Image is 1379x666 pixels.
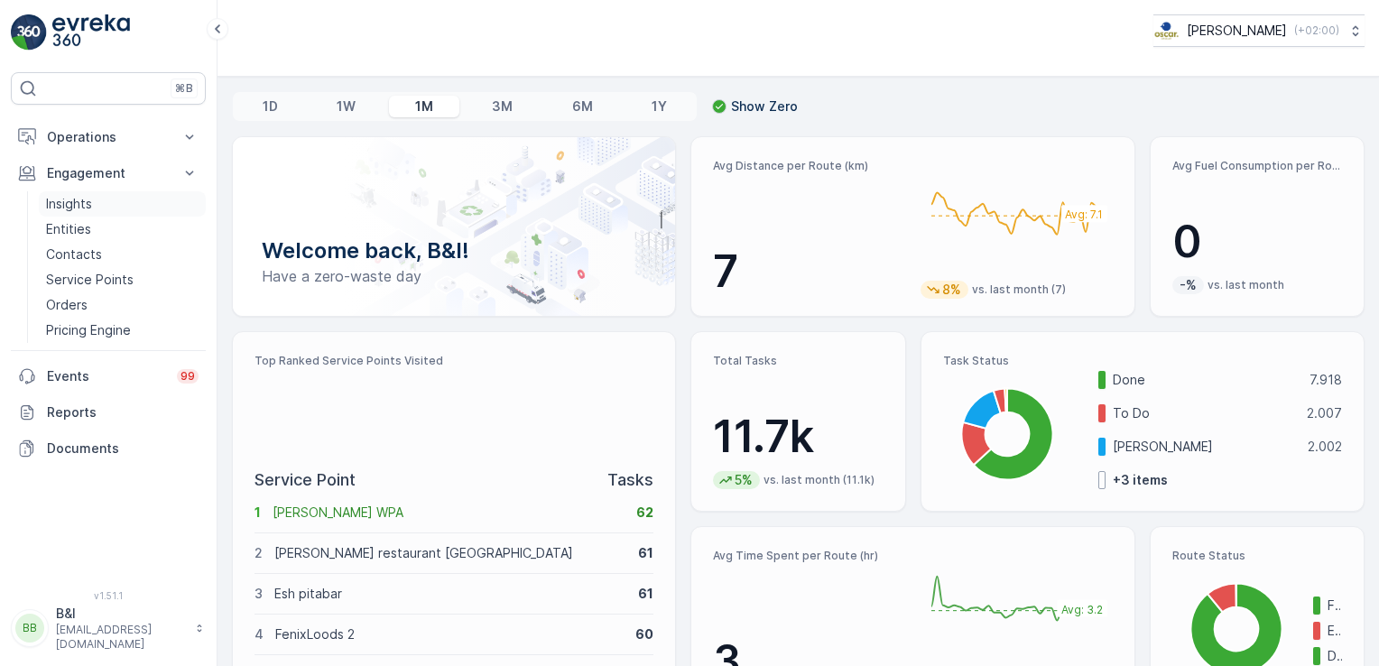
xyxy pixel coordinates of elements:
p: Esh pitabar [274,585,626,603]
p: Reports [47,403,199,421]
p: Insights [46,195,92,213]
img: logo_light-DOdMpM7g.png [52,14,130,51]
p: Expired [1328,622,1342,640]
p: Orders [46,296,88,314]
p: 7 [713,245,905,299]
a: Pricing Engine [39,318,206,343]
p: To Do [1113,404,1295,422]
p: [PERSON_NAME] restaurant [GEOGRAPHIC_DATA] [274,544,626,562]
p: Entities [46,220,91,238]
p: 99 [180,369,195,384]
p: 61 [638,585,653,603]
p: -% [1178,276,1199,294]
p: 3M [492,97,513,116]
p: [PERSON_NAME] WPA [273,504,625,522]
button: [PERSON_NAME](+02:00) [1153,14,1365,47]
p: B&I [56,605,186,623]
p: Total Tasks [713,354,883,368]
p: 8% [940,281,963,299]
p: 1W [337,97,356,116]
p: 11.7k [713,410,883,464]
p: [EMAIL_ADDRESS][DOMAIN_NAME] [56,623,186,652]
p: 4 [255,625,264,643]
p: vs. last month (11.1k) [764,473,875,487]
p: Show Zero [731,97,798,116]
p: 2.002 [1308,438,1342,456]
p: Tasks [607,467,653,493]
p: Operations [47,128,170,146]
p: FenixLoods 2 [275,625,624,643]
p: 3 [255,585,263,603]
p: [PERSON_NAME] [1187,22,1287,40]
p: 1D [263,97,278,116]
button: Engagement [11,155,206,191]
p: 5% [733,471,754,489]
p: + 3 items [1113,471,1168,489]
p: 1Y [652,97,667,116]
a: Entities [39,217,206,242]
p: Welcome back, B&I! [262,236,646,265]
p: Service Points [46,271,134,289]
span: v 1.51.1 [11,590,206,601]
a: Orders [39,292,206,318]
p: Done [1113,371,1298,389]
p: Have a zero-waste day [262,265,646,287]
p: Finished [1328,597,1342,615]
a: Service Points [39,267,206,292]
div: BB [15,614,44,643]
p: 62 [636,504,653,522]
p: Documents [47,439,199,458]
a: Documents [11,430,206,467]
p: Events [47,367,166,385]
a: Events99 [11,358,206,394]
p: 7.918 [1310,371,1342,389]
img: logo [11,14,47,51]
a: Contacts [39,242,206,267]
p: ⌘B [175,81,193,96]
p: Dispatched [1328,647,1342,665]
img: basis-logo_rgb2x.png [1153,21,1180,41]
p: Avg Distance per Route (km) [713,159,905,173]
p: Service Point [255,467,356,493]
p: 2.007 [1307,404,1342,422]
button: Operations [11,119,206,155]
p: 0 [1172,215,1342,269]
a: Reports [11,394,206,430]
p: Top Ranked Service Points Visited [255,354,653,368]
p: 2 [255,544,263,562]
p: ( +02:00 ) [1294,23,1339,38]
p: 61 [638,544,653,562]
p: Contacts [46,245,102,264]
p: Route Status [1172,549,1342,563]
p: vs. last month [1208,278,1284,292]
p: vs. last month (7) [972,282,1066,297]
p: Task Status [943,354,1342,368]
p: Engagement [47,164,170,182]
p: [PERSON_NAME] [1113,438,1296,456]
p: Pricing Engine [46,321,131,339]
p: 60 [635,625,653,643]
p: 1M [415,97,433,116]
a: Insights [39,191,206,217]
p: 6M [572,97,593,116]
p: Avg Time Spent per Route (hr) [713,549,905,563]
p: Avg Fuel Consumption per Route (lt) [1172,159,1342,173]
p: 1 [255,504,261,522]
button: BBB&I[EMAIL_ADDRESS][DOMAIN_NAME] [11,605,206,652]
